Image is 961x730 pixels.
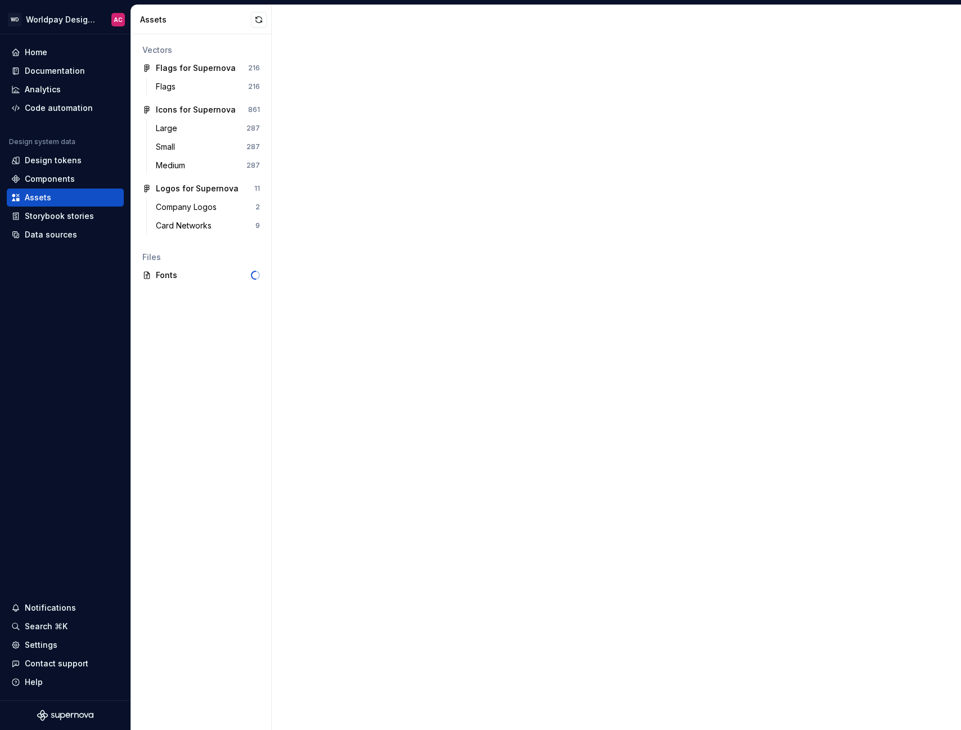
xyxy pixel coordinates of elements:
[9,137,75,146] div: Design system data
[25,173,75,185] div: Components
[25,102,93,114] div: Code automation
[246,124,260,133] div: 287
[25,621,68,632] div: Search ⌘K
[25,192,51,203] div: Assets
[7,226,124,244] a: Data sources
[7,599,124,617] button: Notifications
[246,161,260,170] div: 287
[25,677,43,688] div: Help
[7,189,124,207] a: Assets
[25,229,77,240] div: Data sources
[156,183,239,194] div: Logos for Supernova
[25,658,88,669] div: Contact support
[25,65,85,77] div: Documentation
[2,7,128,32] button: WDWorldpay Design SystemAC
[248,64,260,73] div: 216
[255,221,260,230] div: 9
[7,99,124,117] a: Code automation
[37,710,93,721] svg: Supernova Logo
[25,602,76,613] div: Notifications
[142,252,260,263] div: Files
[7,170,124,188] a: Components
[151,198,264,216] a: Company Logos2
[25,84,61,95] div: Analytics
[25,155,82,166] div: Design tokens
[248,82,260,91] div: 216
[140,14,251,25] div: Assets
[248,105,260,114] div: 861
[156,160,190,171] div: Medium
[138,180,264,198] a: Logos for Supernova11
[255,203,260,212] div: 2
[114,15,123,24] div: AC
[156,270,251,281] div: Fonts
[7,207,124,225] a: Storybook stories
[7,80,124,98] a: Analytics
[7,43,124,61] a: Home
[25,47,47,58] div: Home
[156,81,180,92] div: Flags
[7,151,124,169] a: Design tokens
[151,217,264,235] a: Card Networks9
[138,101,264,119] a: Icons for Supernova861
[7,636,124,654] a: Settings
[156,62,236,74] div: Flags for Supernova
[156,123,182,134] div: Large
[138,266,264,284] a: Fonts
[254,184,260,193] div: 11
[7,617,124,635] button: Search ⌘K
[26,14,98,25] div: Worldpay Design System
[25,211,94,222] div: Storybook stories
[246,142,260,151] div: 287
[138,59,264,77] a: Flags for Supernova216
[151,119,264,137] a: Large287
[151,78,264,96] a: Flags216
[7,673,124,691] button: Help
[151,138,264,156] a: Small287
[156,220,216,231] div: Card Networks
[7,655,124,673] button: Contact support
[142,44,260,56] div: Vectors
[25,639,57,651] div: Settings
[156,141,179,153] div: Small
[8,13,21,26] div: WD
[156,104,236,115] div: Icons for Supernova
[7,62,124,80] a: Documentation
[156,201,221,213] div: Company Logos
[151,156,264,174] a: Medium287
